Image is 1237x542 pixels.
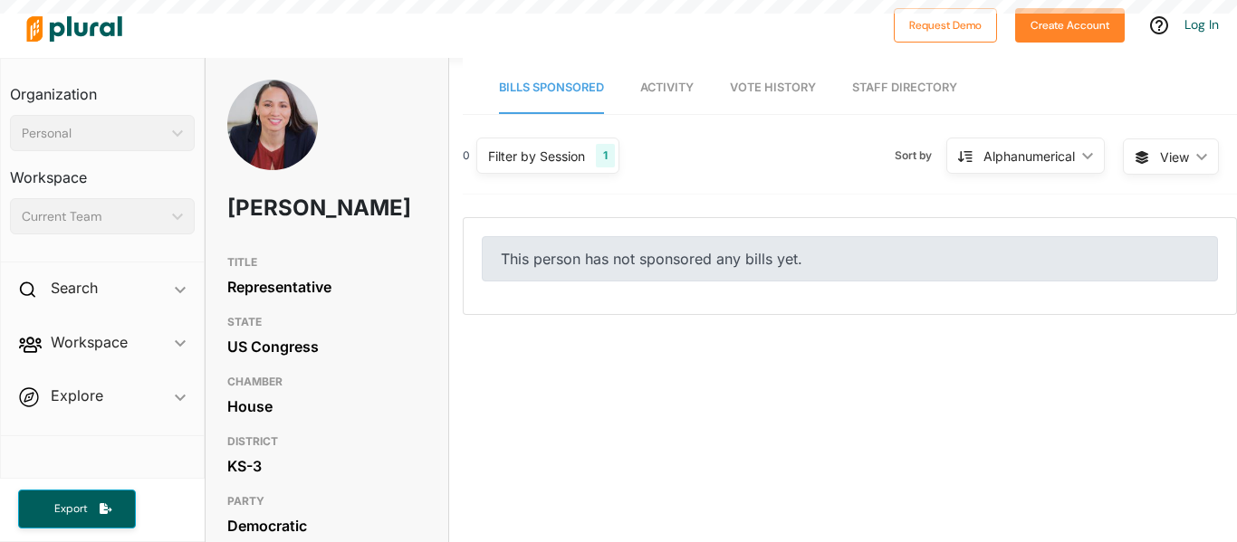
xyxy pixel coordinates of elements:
span: Sort by [895,147,946,164]
a: Log In [1184,16,1219,33]
div: Personal [22,124,165,143]
a: Activity [640,62,694,114]
h3: Workspace [10,151,195,191]
a: Create Account [1015,14,1125,33]
a: Bills Sponsored [499,62,604,114]
div: Democratic [227,512,427,539]
h3: STATE [227,311,427,333]
div: This person has not sponsored any bills yet. [482,236,1218,281]
span: Bills Sponsored [499,81,604,94]
div: Alphanumerical [983,147,1075,166]
h3: TITLE [227,252,427,273]
a: Vote History [730,62,816,114]
h3: Organization [10,68,195,108]
span: Activity [640,81,694,94]
a: Request Demo [894,14,997,33]
div: KS-3 [227,452,427,480]
div: 1 [596,144,615,167]
a: Staff Directory [852,62,957,114]
button: Export [18,490,136,528]
h3: DISTRICT [227,431,427,452]
div: Current Team [22,207,165,226]
img: Headshot of Sharice Davids [227,80,318,190]
span: Vote History [730,81,816,94]
h3: CHAMBER [227,371,427,393]
div: US Congress [227,333,427,360]
h1: [PERSON_NAME] [227,181,347,235]
h3: PARTY [227,490,427,512]
div: House [227,393,427,420]
span: Export [42,501,100,517]
div: 0 [463,147,470,164]
span: View [1160,147,1189,166]
h2: Search [51,278,98,298]
div: Representative [227,273,427,300]
button: Create Account [1015,8,1125,43]
div: Filter by Session [488,147,585,166]
button: Request Demo [894,8,997,43]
